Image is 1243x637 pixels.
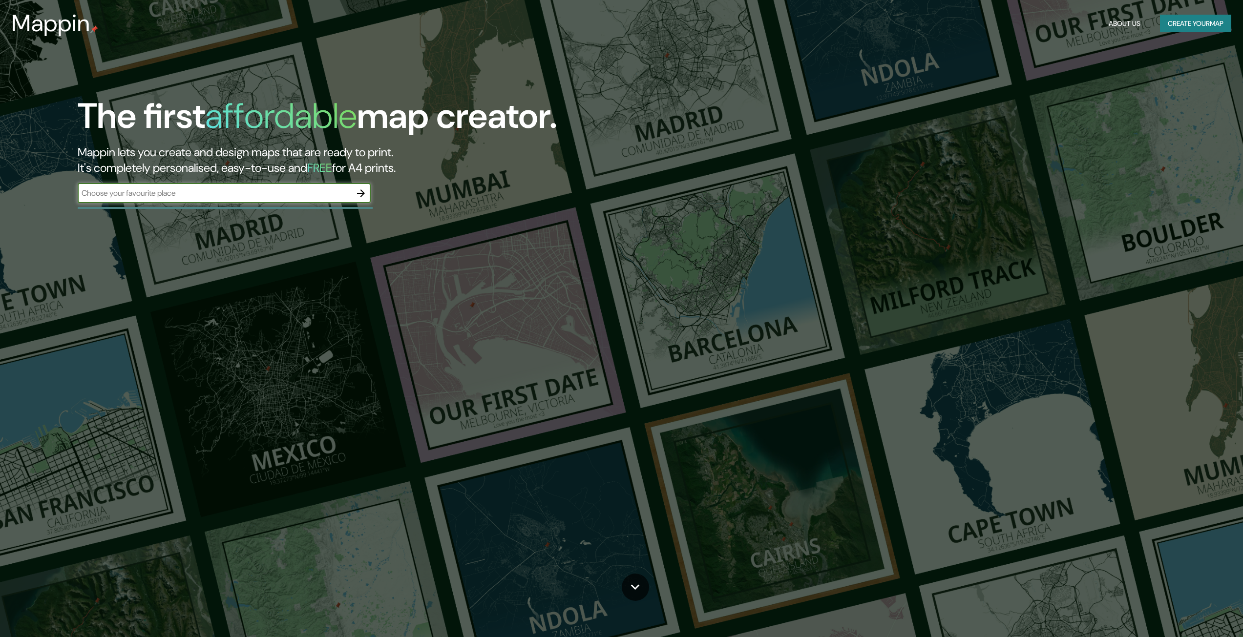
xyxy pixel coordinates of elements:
[1105,15,1144,33] button: About Us
[78,144,699,176] h2: Mappin lets you create and design maps that are ready to print. It's completely personalised, eas...
[307,160,332,175] h5: FREE
[12,10,90,37] h3: Mappin
[1160,15,1231,33] button: Create yourmap
[205,93,357,139] h1: affordable
[78,96,557,144] h1: The first map creator.
[90,25,98,33] img: mappin-pin
[78,187,351,199] input: Choose your favourite place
